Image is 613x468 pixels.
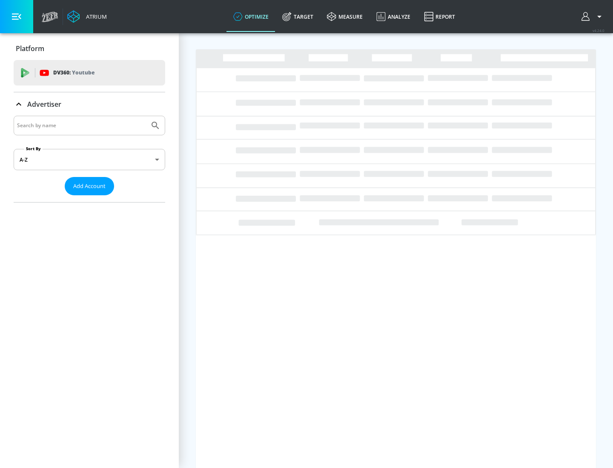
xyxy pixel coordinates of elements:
input: Search by name [17,120,146,131]
a: Report [417,1,462,32]
span: Add Account [73,181,106,191]
div: A-Z [14,149,165,170]
button: Add Account [65,177,114,195]
div: Atrium [83,13,107,20]
label: Sort By [24,146,43,151]
p: Platform [16,44,44,53]
nav: list of Advertiser [14,195,165,202]
div: Platform [14,37,165,60]
a: measure [320,1,370,32]
div: DV360: Youtube [14,60,165,86]
div: Advertiser [14,92,165,116]
p: Youtube [72,68,95,77]
span: v 4.24.0 [593,28,604,33]
a: Target [275,1,320,32]
a: optimize [226,1,275,32]
a: Atrium [67,10,107,23]
p: DV360: [53,68,95,77]
a: Analyze [370,1,417,32]
div: Advertiser [14,116,165,202]
p: Advertiser [27,100,61,109]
